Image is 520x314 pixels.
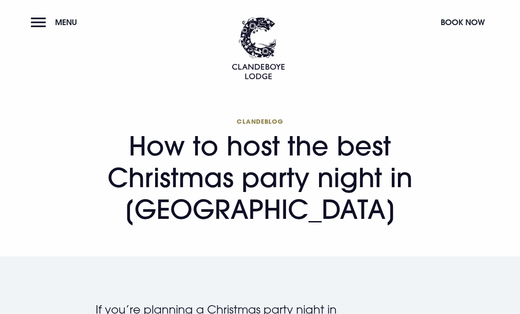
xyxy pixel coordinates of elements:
[436,13,489,32] button: Book Now
[96,117,425,225] h1: How to host the best Christmas party night in [GEOGRAPHIC_DATA]
[31,13,82,32] button: Menu
[232,17,285,79] img: Clandeboye Lodge
[96,117,425,126] span: Clandeblog
[55,17,77,27] span: Menu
